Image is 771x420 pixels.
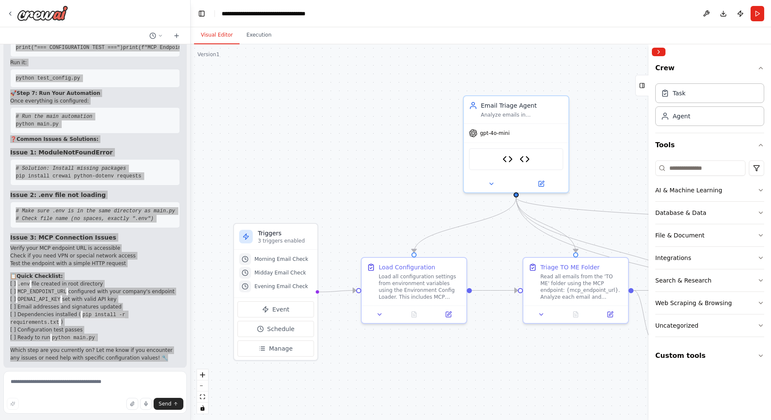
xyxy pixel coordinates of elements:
span: Evening Email Check [254,283,308,290]
strong: Issue 2: .env file not loading [10,191,106,198]
li: [ ] file created in root directory [10,280,180,288]
button: Switch to previous chat [146,31,166,41]
button: Uncategorized [655,314,764,337]
h2: 📋 [10,272,180,280]
li: Check if you need VPN or special network access [10,252,180,260]
div: Agent [673,112,690,120]
button: Search & Research [655,269,764,291]
button: fit view [197,391,208,403]
h3: Triggers [258,229,312,237]
li: Test the endpoint with a simple HTTP request [10,260,180,267]
span: python main.py [16,121,59,127]
strong: Quick Checklist: [17,273,63,279]
span: pip install crewai python-dotenv requests [16,173,141,179]
button: Hide left sidebar [196,8,208,20]
button: Open in side panel [517,179,565,189]
button: AI & Machine Learning [655,179,764,201]
button: Execution [240,26,278,44]
img: Logo [17,6,68,21]
p: Once everything is configured: [10,97,180,105]
button: zoom out [197,380,208,391]
span: ( [138,45,141,51]
strong: Issue 1: ModuleNotFoundError [10,149,113,156]
div: Triage TO ME Folder [540,263,600,271]
span: # Run the main automation [16,114,92,120]
li: [ ] Email addresses and signatures updated [10,303,180,311]
li: [ ] Configuration test passes [10,326,180,334]
div: Read all emails from the 'TO ME' folder using the MCP endpoint: {mcp_endpoint_url}. Analyze each ... [540,273,623,300]
div: Analyze emails in {folder_name} folder and determine the appropriate action for each email based ... [481,111,563,118]
button: Manage [237,340,314,357]
button: Open in side panel [595,309,625,320]
div: Triggers3 triggers enabledMorning Email CheckMidday Email CheckEvening Email CheckEventScheduleMa... [233,223,318,361]
div: Database & Data [655,209,706,217]
button: Start a new chat [170,31,183,41]
img: Environment Config Loader [520,154,530,164]
span: Manage [269,344,293,353]
g: Edge from 20d06e0c-d927-454c-90ee-1d5678634cbb to f8e565c0-32fd-493e-958f-2685f1cfc3bd [472,286,518,295]
span: # Check file name (no spaces, exactly ".env") [16,216,154,222]
div: AI & Machine Learning [655,186,722,194]
button: Web Scraping & Browsing [655,292,764,314]
span: "=== CONFIGURATION TEST ===" [34,45,120,51]
code: python main.py [50,334,97,342]
p: Run it: [10,59,180,66]
span: # Solution: Install missing packages [16,166,126,171]
span: Send [159,400,171,407]
span: print [123,45,138,51]
button: Toggle Sidebar [645,44,652,420]
div: Integrations [655,254,691,262]
li: Verify your MCP endpoint URL is accessible [10,244,180,252]
strong: Issue 3: MCP Connection Issues [10,234,116,241]
li: [ ] set with valid API key [10,295,180,303]
button: Send [154,398,183,410]
code: OPENAI_API_KEY [16,296,62,303]
button: Open in side panel [434,309,463,320]
li: [ ] Dependencies installed ( ) [10,311,180,326]
div: Task [673,89,685,97]
button: Upload files [126,398,138,410]
g: Edge from f8e565c0-32fd-493e-958f-2685f1cfc3bd to 6a24c043-6f02-4298-aeb8-f42a425d7070 [634,286,654,346]
button: Tools [655,133,764,157]
span: # Make sure .env is in the same directory as main.py [16,208,175,214]
div: Load all configuration settings from environment variables using the Environment Config Loader. T... [379,273,461,300]
strong: Common Issues & Solutions: [17,136,99,142]
g: Edge from triggers to 20d06e0c-d927-454c-90ee-1d5678634cbb [320,286,356,297]
img: MCP Outlook Reader [503,154,513,164]
code: .env [16,280,31,288]
button: Click to speak your automation idea [140,398,152,410]
div: Uncategorized [655,321,698,330]
div: React Flow controls [197,369,208,414]
button: Custom tools [655,344,764,368]
div: Tools [655,157,764,344]
div: Load ConfigurationLoad all configuration settings from environment variables using the Environmen... [361,257,467,324]
h2: 🚀 [10,89,180,97]
div: Load Configuration [379,263,435,271]
button: toggle interactivity [197,403,208,414]
button: zoom in [197,369,208,380]
div: Web Scraping & Browsing [655,299,732,307]
span: ( [31,45,34,51]
button: Event [237,301,314,317]
p: Which step are you currently on? Let me know if you encounter any issues or need help with specif... [10,346,180,362]
span: Morning Email Check [254,256,308,263]
div: Triage TO ME FolderRead all emails from the 'TO ME' folder using the MCP endpoint: {mcp_endpoint_... [523,257,629,324]
div: File & Document [655,231,705,240]
span: ) [120,45,123,51]
p: 3 triggers enabled [258,237,312,244]
button: Crew [655,60,764,80]
span: Midday Email Check [254,269,306,276]
div: Crew [655,80,764,133]
button: Visual Editor [194,26,240,44]
span: python test_config.py [16,75,80,81]
span: Event [272,305,289,314]
span: f"MCP Endpoint: [141,45,187,51]
button: Integrations [655,247,764,269]
button: No output available [558,309,594,320]
nav: breadcrumb [222,9,337,18]
button: Schedule [237,321,314,337]
div: Email Triage AgentAnalyze emails in {folder_name} folder and determine the appropriate action for... [463,95,569,193]
button: No output available [396,309,432,320]
button: Collapse right sidebar [652,48,665,56]
button: Improve this prompt [7,398,19,410]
